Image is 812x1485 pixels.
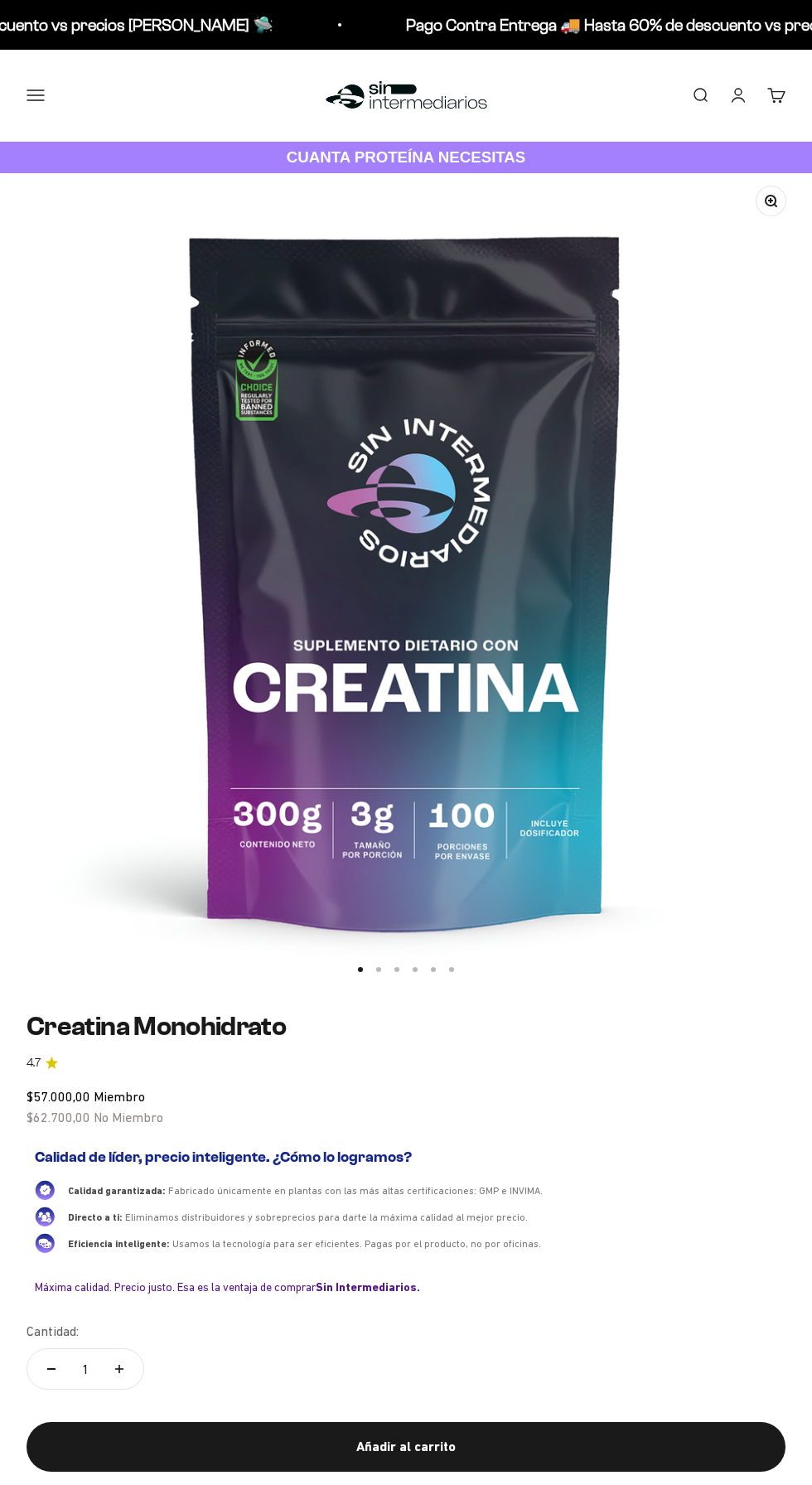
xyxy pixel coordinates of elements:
[168,1185,543,1197] span: Fabricado únicamente en plantas con las más altas certificaciones: GMP e INVIMA.
[68,1185,165,1197] span: Calidad garantizada:
[27,1054,41,1072] span: 4.7
[35,1279,777,1294] div: Máxima calidad. Precio justo. Esa es la ventaja de comprar
[27,1321,79,1342] label: Cantidad:
[27,1012,785,1041] h1: Creatina Monohidrato
[94,1110,163,1125] span: No Miembro
[27,1089,90,1104] span: $57.000,00
[172,1238,541,1250] span: Usamos la tecnología para ser eficientes. Pagas por el producto, no por oficinas.
[68,1212,122,1223] span: Directo a ti:
[95,1349,143,1389] button: Aumentar cantidad
[68,1238,169,1250] span: Eficiencia inteligente:
[27,1349,75,1389] button: Reducir cantidad
[35,1180,55,1200] img: Calidad garantizada
[35,1233,55,1253] img: Eficiencia inteligente
[316,1280,420,1294] b: Sin Intermediarios.
[60,1436,752,1458] div: Añadir al carrito
[27,1110,90,1125] span: $62.700,00
[27,1422,785,1472] button: Añadir al carrito
[94,1089,145,1104] span: Miembro
[125,1212,528,1223] span: Eliminamos distribuidores y sobreprecios para darte la máxima calidad al mejor precio.
[35,1149,777,1167] h2: Calidad de líder, precio inteligente. ¿Cómo lo logramos?
[287,148,526,166] strong: CUANTA PROTEÍNA NECESITAS
[27,1054,785,1072] a: 4.74.7 de 5.0 estrellas
[35,1207,55,1226] img: Directo a ti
